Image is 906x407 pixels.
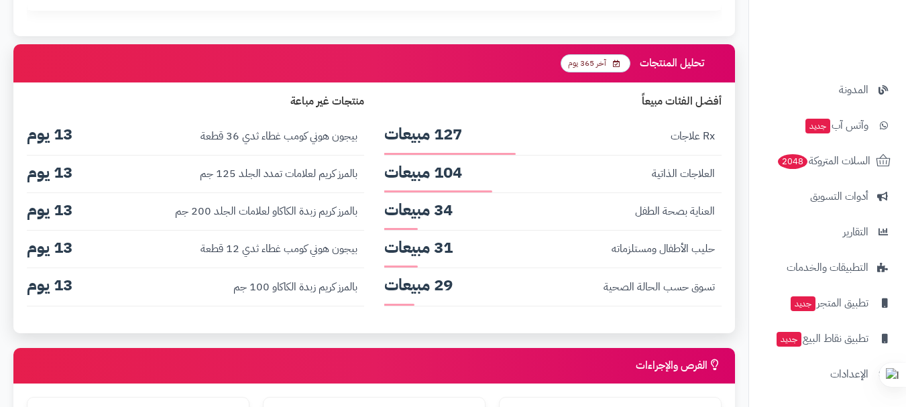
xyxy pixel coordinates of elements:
[462,166,722,182] span: العلاجات الذاتية
[72,280,364,295] span: بالمرز كريم زبدة الكاكاو 100 جم
[561,54,630,72] span: آخر 365 يوم
[757,180,898,213] a: أدوات التسويق
[757,74,898,106] a: المدونة
[757,145,898,177] a: السلات المتروكة2048
[805,119,830,133] span: جديد
[636,359,722,372] h3: الفرص والإجراءات
[453,241,722,257] span: حليب الأطفال ومستلزماته
[839,80,868,99] span: المدونة
[787,258,868,277] span: التطبيقات والخدمات
[453,280,722,295] span: تسوق حسب الحالة الصحية
[757,323,898,355] a: تطبيق نقاط البيعجديد
[384,96,722,108] h4: أفضل الفئات مبيعاً
[775,329,868,348] span: تطبيق نقاط البيع
[72,166,364,182] span: بالمرز كريم لعلامات تمدد الجلد 125 جم
[777,152,870,170] span: السلات المتروكة
[778,154,807,169] span: 2048
[757,216,898,248] a: التقارير
[640,57,722,70] h3: تحليل المنتجات
[72,129,364,144] span: بيجون هوني كومب غطاء ثدي 36 قطعة
[384,161,462,184] span: 104 مبيعات
[384,274,453,296] span: 29 مبيعات
[830,365,868,384] span: الإعدادات
[384,236,453,259] span: 31 مبيعات
[27,161,72,184] span: 13 يوم
[27,236,72,259] span: 13 يوم
[791,296,815,311] span: جديد
[777,332,801,347] span: جديد
[72,241,364,257] span: بيجون هوني كومب غطاء ثدي 12 قطعة
[804,116,868,135] span: وآتس آب
[27,96,364,108] h4: منتجات غير مباعة
[815,34,893,62] img: logo-2.png
[453,204,722,219] span: العناية بصحة الطفل
[757,358,898,390] a: الإعدادات
[384,123,462,146] span: 127 مبيعات
[384,198,453,221] span: 34 مبيعات
[757,109,898,141] a: وآتس آبجديد
[810,187,868,206] span: أدوات التسويق
[27,123,72,146] span: 13 يوم
[27,198,72,221] span: 13 يوم
[72,204,364,219] span: بالمرز كريم زبدة الكاكاو لعلامات الجلد 200 جم
[757,287,898,319] a: تطبيق المتجرجديد
[462,129,722,144] span: Rx علاجات
[27,274,72,296] span: 13 يوم
[789,294,868,312] span: تطبيق المتجر
[757,251,898,284] a: التطبيقات والخدمات
[843,223,868,241] span: التقارير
